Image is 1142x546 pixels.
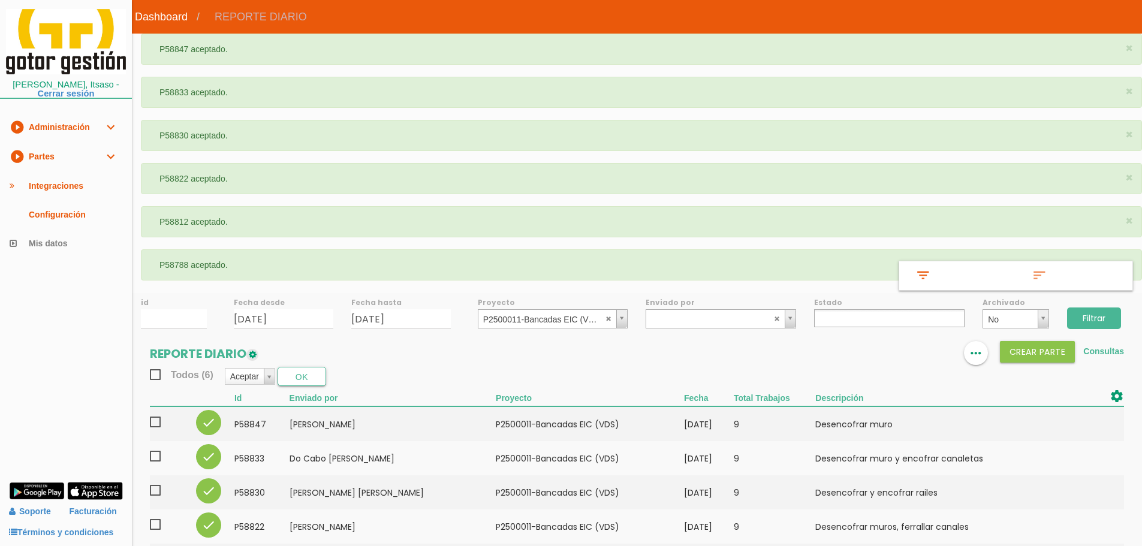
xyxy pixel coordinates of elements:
[1125,85,1133,98] button: ×
[478,297,628,307] label: Proyecto
[478,309,628,328] a: P2500011-Bancadas EIC (VDS)
[201,415,216,430] i: check
[9,482,65,500] img: google-play.png
[201,450,216,464] i: check
[234,475,290,509] td: 58830
[815,441,1068,475] td: Desencofrar muro y encofrar canaletas
[496,406,684,441] td: P2500011-Bancadas EIC (VDS)
[246,349,258,361] img: edit-1.png
[734,475,815,509] td: 9
[9,527,113,537] a: Términos y condiciones
[496,389,684,406] th: Proyecto
[1125,42,1133,55] button: ×
[496,441,684,475] td: P2500011-Bancadas EIC (VDS)
[234,509,290,544] td: 58822
[646,297,796,307] label: Enviado por
[496,509,684,544] td: P2500011-Bancadas EIC (VDS)
[483,310,602,329] span: P2500011-Bancadas EIC (VDS)
[141,120,1142,151] div: P58830 aceptado.
[103,113,117,141] i: expand_more
[988,310,1032,329] span: No
[9,506,51,516] a: Soporte
[290,509,496,544] td: [PERSON_NAME]
[684,441,734,475] td: [DATE]
[1125,128,1133,141] button: ×
[234,406,290,441] td: 58847
[141,297,207,307] label: id
[968,341,984,365] i: more_horiz
[684,406,734,441] td: [DATE]
[684,389,734,406] th: Fecha
[10,142,24,171] i: play_circle_filled
[983,297,1048,307] label: Archivado
[815,509,1068,544] td: Desencofrar muros, ferrallar canales
[815,475,1068,509] td: Desencofrar y encofrar railes
[141,163,1142,194] div: P58822 aceptado.
[815,389,1068,406] th: Descripción
[234,441,290,475] td: 58833
[496,475,684,509] td: P2500011-Bancadas EIC (VDS)
[734,406,815,441] td: 9
[983,309,1048,328] a: No
[684,509,734,544] td: [DATE]
[6,9,126,74] img: itcons-logo
[230,369,259,384] span: Aceptar
[1000,341,1075,363] button: Crear PARTE
[103,142,117,171] i: expand_more
[201,518,216,532] i: check
[1125,215,1133,227] button: ×
[70,501,117,522] a: Facturación
[351,297,451,307] label: Fecha hasta
[141,249,1142,280] div: P58788 aceptado.
[278,367,326,386] button: OK
[201,484,216,498] i: check
[1125,258,1133,270] button: ×
[38,89,95,98] a: Cerrar sesión
[1000,346,1075,356] a: Crear PARTE
[899,261,1016,290] a: filter_list
[290,406,496,441] td: [PERSON_NAME]
[1125,171,1133,184] button: ×
[734,509,815,544] td: 9
[1016,261,1132,290] a: sort
[290,389,496,406] th: Enviado por
[1067,307,1121,329] input: Filtrar
[206,2,316,32] span: REPORTE DIARIO
[815,406,1068,441] td: Desencofrar muro
[290,475,496,509] td: [PERSON_NAME] [PERSON_NAME]
[141,34,1142,65] div: P58847 aceptado.
[234,389,290,406] th: Id
[10,113,24,141] i: play_circle_filled
[141,206,1142,237] div: P58812 aceptado.
[914,268,933,283] i: filter_list
[225,369,275,384] a: Aceptar
[234,297,333,307] label: Fecha desde
[1030,268,1049,283] i: sort
[290,441,496,475] td: Do Cabo [PERSON_NAME]
[150,347,258,360] h2: REPORTE DIARIO
[734,441,815,475] td: 9
[684,475,734,509] td: [DATE]
[150,367,213,382] span: Todos (6)
[734,389,815,406] th: Total Trabajos
[141,77,1142,108] div: P58833 aceptado.
[1083,346,1124,356] a: Consultas
[814,297,965,307] label: Estado
[67,482,123,500] img: app-store.png
[1110,389,1124,403] i: settings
